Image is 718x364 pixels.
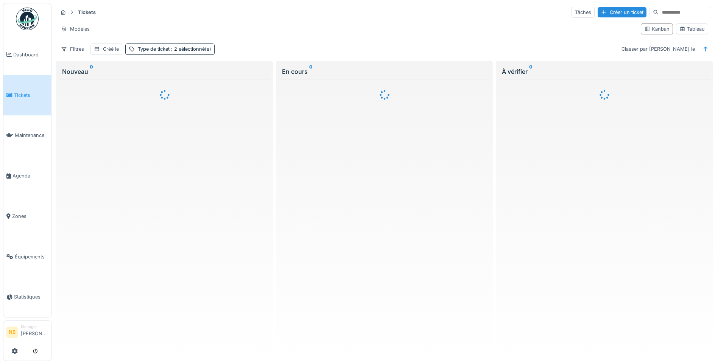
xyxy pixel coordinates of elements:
[90,67,93,76] sup: 0
[15,132,48,139] span: Maintenance
[3,236,51,277] a: Équipements
[309,67,313,76] sup: 0
[3,196,51,236] a: Zones
[644,25,670,33] div: Kanban
[12,172,48,179] span: Agenda
[572,7,595,18] div: Tâches
[618,44,698,54] div: Classer par [PERSON_NAME] le
[170,46,211,52] span: : 2 sélectionné(s)
[598,7,646,17] div: Créer un ticket
[16,8,39,30] img: Badge_color-CXgf-gQk.svg
[21,324,48,340] li: [PERSON_NAME]
[502,67,707,76] div: À vérifier
[529,67,533,76] sup: 0
[6,327,18,338] li: NB
[12,213,48,220] span: Zones
[58,23,93,34] div: Modèles
[679,25,705,33] div: Tableau
[62,67,267,76] div: Nouveau
[13,51,48,58] span: Dashboard
[15,253,48,260] span: Équipements
[3,115,51,156] a: Maintenance
[282,67,487,76] div: En cours
[58,44,87,54] div: Filtres
[14,92,48,99] span: Tickets
[3,75,51,115] a: Tickets
[103,45,119,53] div: Créé le
[3,277,51,317] a: Statistiques
[75,9,99,16] strong: Tickets
[138,45,211,53] div: Type de ticket
[21,324,48,330] div: Manager
[3,34,51,75] a: Dashboard
[6,324,48,342] a: NB Manager[PERSON_NAME]
[14,293,48,300] span: Statistiques
[3,156,51,196] a: Agenda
